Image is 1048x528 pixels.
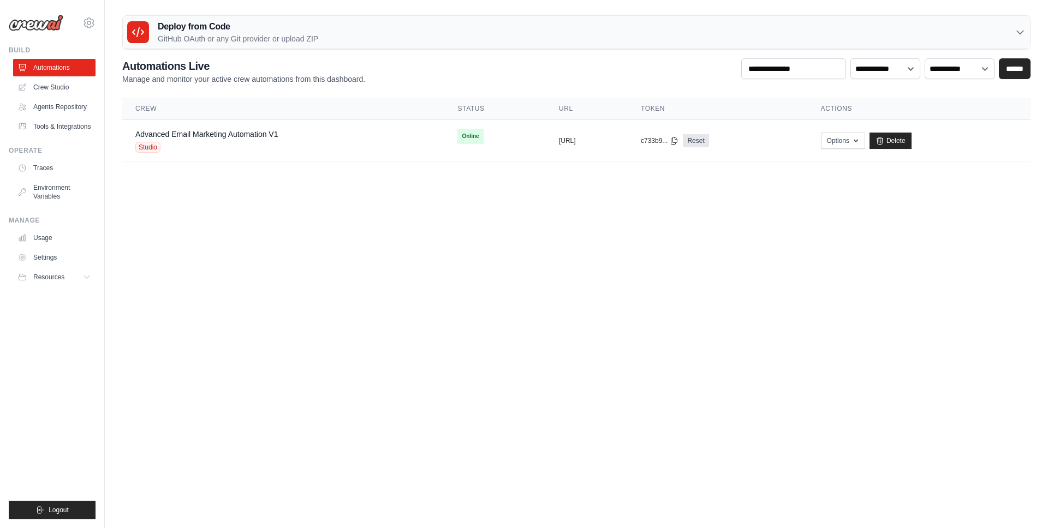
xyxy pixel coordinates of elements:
a: Tools & Integrations [13,118,96,135]
h3: Deploy from Code [158,20,318,33]
th: Actions [808,98,1031,120]
img: Logo [9,15,63,31]
a: Advanced Email Marketing Automation V1 [135,130,278,139]
button: Logout [9,501,96,519]
h2: Automations Live [122,58,365,74]
p: GitHub OAuth or any Git provider or upload ZIP [158,33,318,44]
p: Manage and monitor your active crew automations from this dashboard. [122,74,365,85]
button: Options [821,133,865,149]
span: Logout [49,506,69,514]
a: Automations [13,59,96,76]
a: Traces [13,159,96,177]
span: Resources [33,273,64,281]
span: Online [457,129,483,144]
button: Resources [13,268,96,286]
div: Build [9,46,96,55]
a: Usage [13,229,96,247]
a: Environment Variables [13,179,96,205]
a: Reset [683,134,708,147]
a: Settings [13,249,96,266]
th: Status [444,98,545,120]
th: Crew [122,98,444,120]
button: c733b9... [641,136,678,145]
th: Token [628,98,808,120]
div: Manage [9,216,96,225]
a: Delete [870,133,912,149]
a: Crew Studio [13,79,96,96]
span: Studio [135,142,160,153]
th: URL [546,98,628,120]
a: Agents Repository [13,98,96,116]
div: Operate [9,146,96,155]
